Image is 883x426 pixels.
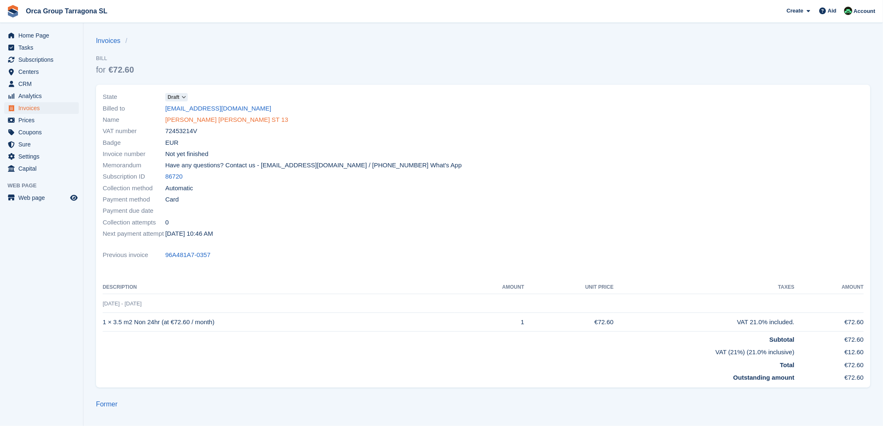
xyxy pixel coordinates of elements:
[108,65,134,74] font: €72.60
[845,336,864,343] font: €72.60
[845,318,864,325] font: €72.60
[165,161,462,169] font: Have any questions? Contact us - [EMAIL_ADDRESS][DOMAIN_NAME] / [PHONE_NUMBER] What's App
[96,37,121,44] font: Invoices
[842,284,864,290] font: Amount
[828,8,837,14] font: Aid
[733,374,795,381] font: Outstanding amount
[18,105,40,111] font: Invoices
[4,139,79,150] a: menu
[103,300,141,307] font: [DATE] - [DATE]
[769,336,795,343] font: Subtotal
[103,318,214,325] font: 1 × 3.5 m2 Non 24hr (at €72.60 / month)
[96,65,106,74] font: for
[103,207,154,214] font: Payment due date
[787,8,803,14] font: Create
[4,90,79,102] a: menu
[26,8,107,15] font: Orca Group Tarragona SL
[18,68,39,75] font: Centers
[780,361,795,368] font: Total
[103,161,141,169] font: Memorandum
[103,184,153,192] font: Collection method
[18,153,40,160] font: Settings
[103,284,137,290] font: Description
[845,361,864,368] font: €72.60
[844,7,853,15] img: Tania
[103,127,137,134] font: VAT number
[165,92,188,102] a: Draft
[18,81,32,87] font: CRM
[4,78,79,90] a: menu
[595,318,614,325] font: €72.60
[4,54,79,66] a: menu
[18,165,37,172] font: Capital
[18,32,49,39] font: Home Page
[521,318,524,325] font: 1
[165,230,213,237] font: [DATE] 10:46 AM
[778,284,795,290] font: Taxes
[165,104,271,113] a: [EMAIL_ADDRESS][DOMAIN_NAME]
[4,126,79,138] a: menu
[168,94,179,100] font: Draft
[4,151,79,162] a: menu
[96,401,118,408] a: Former
[854,8,875,14] font: Account
[103,173,145,180] font: Subscription ID
[103,150,146,157] font: Invoice number
[4,114,79,126] a: menu
[4,30,79,41] a: menu
[103,105,125,112] font: Billed to
[4,42,79,53] a: menu
[18,56,53,63] font: Subscriptions
[165,116,288,123] font: [PERSON_NAME] [PERSON_NAME] ST 13
[165,150,208,157] font: Not yet finished
[18,44,33,51] font: Tasks
[23,4,111,18] a: Orca Group Tarragona SL
[103,93,117,100] font: State
[4,163,79,174] a: menu
[165,196,179,203] font: Card
[18,93,42,99] font: Analytics
[18,141,31,148] font: Sure
[103,116,119,123] font: Name
[4,192,79,204] a: menu
[165,115,288,125] a: [PERSON_NAME] [PERSON_NAME] ST 13
[165,251,210,258] font: 96A481A7-0357
[165,173,183,180] font: 86720
[716,348,795,355] font: VAT (21%) (21.0% inclusive)
[165,250,210,260] a: 96A481A7-0357
[165,105,271,112] font: [EMAIL_ADDRESS][DOMAIN_NAME]
[585,284,614,290] font: Unit price
[103,139,121,146] font: Badge
[165,219,169,226] font: 0
[165,184,193,192] font: Automatic
[7,5,19,18] img: stora-icon-8386f47178a22dfd0bd8f6a31ec36ba5ce8667c1dd55bd0f319d3a0aa187defe.svg
[165,139,179,146] font: EUR
[96,55,107,61] font: Bill
[502,284,525,290] font: AMOUNT
[69,193,79,203] a: Store Preview
[96,36,126,46] a: Invoices
[4,102,79,114] a: menu
[96,36,137,46] nav: breadcrumbs
[4,66,79,78] a: menu
[103,196,150,203] font: Payment method
[103,230,164,237] font: Next payment attempt
[845,348,864,355] font: €12.60
[18,194,45,201] font: Web page
[18,129,42,136] font: Coupons
[165,127,197,134] font: 72453214V
[18,117,35,124] font: Prices
[737,318,795,325] font: VAT 21.0% included.
[845,374,864,381] font: €72.60
[165,172,183,181] a: 86720
[165,229,213,239] time: 2025-08-20 08:46:41 UTC
[103,251,148,258] font: Previous invoice
[103,219,156,226] font: Collection attempts
[8,182,37,189] font: Web page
